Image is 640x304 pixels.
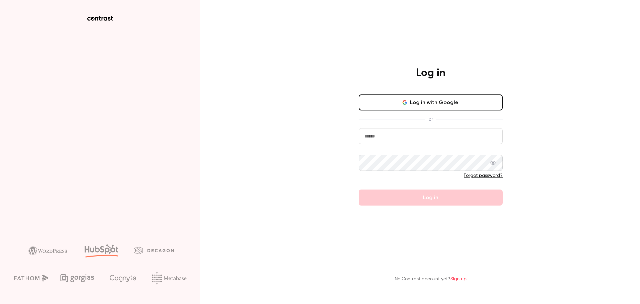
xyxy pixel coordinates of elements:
a: Sign up [450,277,467,281]
button: Log in with Google [359,94,503,110]
h4: Log in [416,66,445,80]
span: or [425,116,436,123]
p: No Contrast account yet? [395,276,467,283]
img: decagon [134,247,174,254]
a: Forgot password? [464,173,503,178]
